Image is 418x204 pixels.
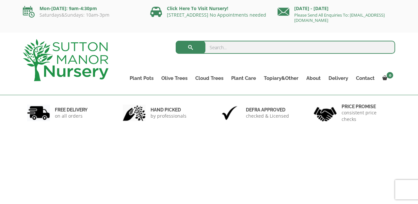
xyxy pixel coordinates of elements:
[218,105,241,121] img: 3.jpg
[246,107,289,113] h6: Defra approved
[191,74,227,83] a: Cloud Trees
[23,39,108,81] img: logo
[167,5,228,11] a: Click Here To Visit Nursery!
[123,105,146,121] img: 2.jpg
[157,74,191,83] a: Olive Trees
[278,5,395,12] p: [DATE] - [DATE]
[23,5,140,12] p: Mon-[DATE]: 9am-4:30pm
[23,12,140,18] p: Saturdays&Sundays: 10am-3pm
[294,12,385,23] a: Please Send All Enquiries To: [EMAIL_ADDRESS][DOMAIN_NAME]
[325,74,352,83] a: Delivery
[260,74,302,83] a: Topiary&Other
[302,74,325,83] a: About
[387,72,393,79] span: 0
[246,113,289,119] p: checked & Licensed
[342,109,391,123] p: consistent price checks
[342,104,391,109] h6: Price promise
[176,41,395,54] input: Search...
[378,74,395,83] a: 0
[151,113,186,119] p: by professionals
[55,113,88,119] p: on all orders
[352,74,378,83] a: Contact
[27,105,50,121] img: 1.jpg
[126,74,157,83] a: Plant Pots
[167,12,266,18] a: [STREET_ADDRESS] No Appointments needed
[55,107,88,113] h6: FREE DELIVERY
[227,74,260,83] a: Plant Care
[314,103,337,123] img: 4.jpg
[151,107,186,113] h6: hand picked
